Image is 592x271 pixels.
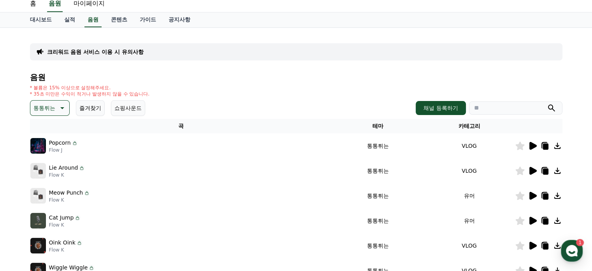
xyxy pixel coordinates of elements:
[71,218,81,225] span: 대화
[49,147,78,153] p: Flow J
[30,188,46,204] img: music
[49,189,83,197] p: Meow Punch
[24,12,58,27] a: 대시보드
[100,206,149,226] a: 설정
[30,213,46,228] img: music
[47,48,144,56] a: 크리워드 음원 서비스 이용 시 유의사항
[111,100,145,116] button: 쇼핑사운드
[30,85,150,91] p: * 볼륨은 15% 이상으로 설정해주세요.
[76,100,105,116] button: 즐겨찾기
[49,164,78,172] p: Lie Around
[30,100,70,116] button: 통통튀는
[49,172,85,178] p: Flow K
[49,247,83,253] p: Flow K
[30,119,333,133] th: 곡
[51,206,100,226] a: 1대화
[30,238,46,253] img: music
[423,133,515,158] td: VLOG
[423,208,515,233] td: 유머
[30,73,562,81] h4: 음원
[79,206,82,212] span: 1
[332,183,423,208] td: 통통튀는
[33,103,55,113] p: 통통튀는
[84,12,102,27] a: 음원
[416,101,466,115] button: 채널 등록하기
[49,139,71,147] p: Popcorn
[423,183,515,208] td: 유머
[134,12,162,27] a: 가이드
[30,138,46,154] img: music
[120,218,130,224] span: 설정
[49,214,74,222] p: Cat Jump
[25,218,29,224] span: 홈
[423,233,515,258] td: VLOG
[49,239,76,247] p: Oink Oink
[105,12,134,27] a: 콘텐츠
[30,163,46,179] img: music
[332,119,423,133] th: 테마
[332,233,423,258] td: 통통튀는
[2,206,51,226] a: 홈
[423,119,515,133] th: 카테고리
[162,12,197,27] a: 공지사항
[58,12,81,27] a: 실적
[423,158,515,183] td: VLOG
[332,208,423,233] td: 통통튀는
[332,158,423,183] td: 통통튀는
[332,133,423,158] td: 통통튀는
[30,91,150,97] p: * 35초 미만은 수익이 적거나 발생하지 않을 수 있습니다.
[49,197,90,203] p: Flow K
[49,222,81,228] p: Flow K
